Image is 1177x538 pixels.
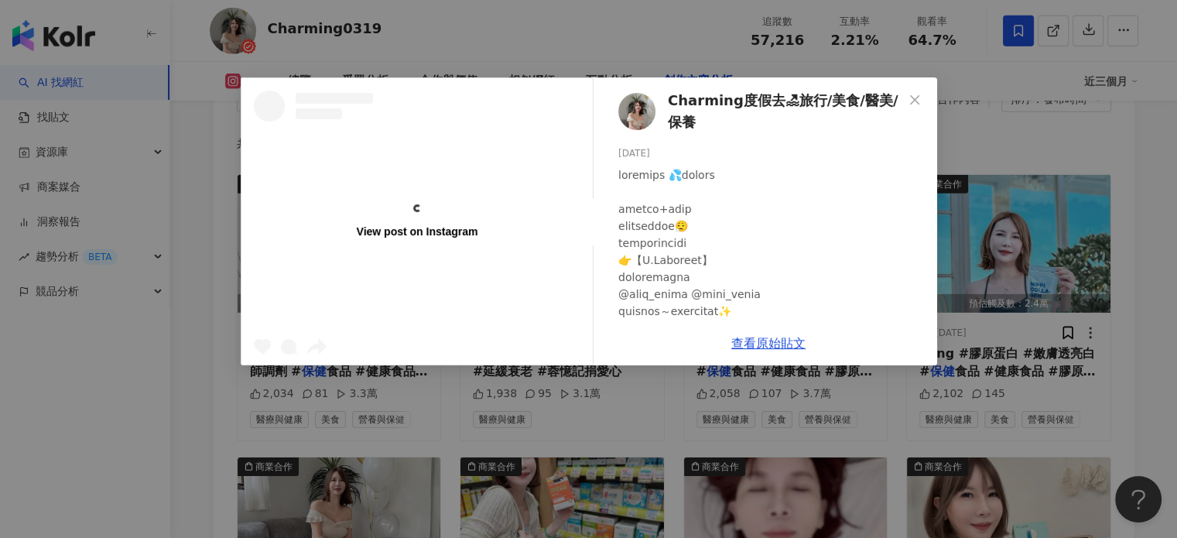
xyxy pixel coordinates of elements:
a: View post on Instagram [241,78,593,365]
span: Charming度假去🏖旅行/美食/醫美/保養 [668,90,903,134]
div: View post on Instagram [356,224,477,238]
a: 查看原始貼文 [731,336,806,351]
img: KOL Avatar [618,93,655,130]
span: close [908,94,921,106]
button: Close [899,84,930,115]
a: KOL AvatarCharming度假去🏖旅行/美食/醫美/保養 [618,90,903,134]
div: [DATE] [618,146,925,161]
